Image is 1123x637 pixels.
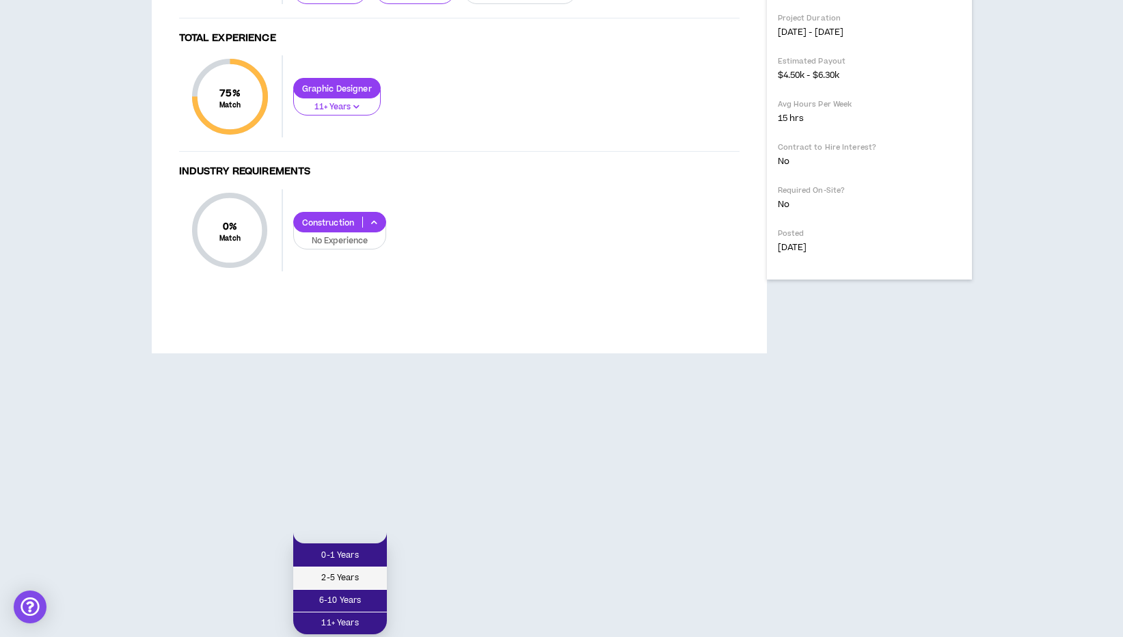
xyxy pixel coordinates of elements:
span: 2-5 Years [301,571,379,586]
p: Construction [294,217,363,228]
small: Match [219,234,241,243]
p: Avg Hours Per Week [778,99,961,109]
p: No [778,155,961,167]
p: No [778,198,961,211]
p: [DATE] [778,241,961,254]
p: Contract to Hire Interest? [778,142,961,152]
span: 0-1 Years [301,548,379,563]
small: Match [219,100,241,110]
span: 75 % [219,86,241,100]
div: Open Intercom Messenger [14,591,46,623]
button: 11+ Years [293,90,381,116]
span: 6-10 Years [301,593,379,608]
p: Project Duration [778,13,961,23]
p: $4.50k - $6.30k [778,69,961,81]
p: No Experience [302,235,378,247]
p: [DATE] - [DATE] [778,26,961,38]
span: 0 % [219,219,241,234]
p: 15 hrs [778,112,961,124]
h4: Total Experience [179,32,740,45]
p: Graphic Designer [294,83,380,94]
p: Estimated Payout [778,56,961,66]
p: Posted [778,228,961,239]
p: Required On-Site? [778,185,961,195]
button: No Experience [293,223,387,249]
h4: Industry Requirements [179,165,740,178]
span: 11+ Years [301,616,379,631]
p: 11+ Years [302,101,372,113]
